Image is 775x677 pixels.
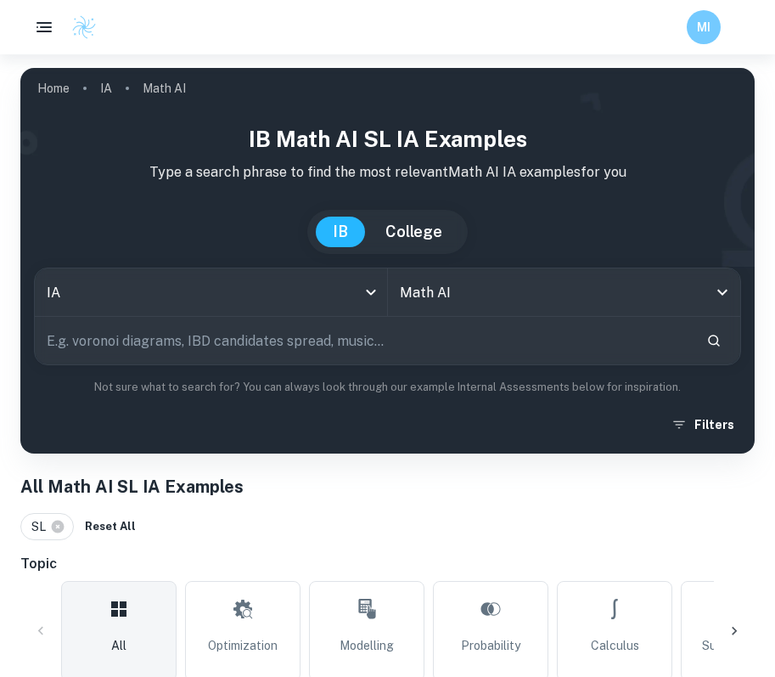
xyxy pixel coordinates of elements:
[20,513,74,540] div: SL
[667,409,741,440] button: Filters
[34,379,741,396] p: Not sure what to search for? You can always look through our example Internal Assessments below f...
[34,162,741,183] p: Type a search phrase to find the most relevant Math AI IA examples for you
[37,76,70,100] a: Home
[35,317,693,364] input: E.g. voronoi diagrams, IBD candidates spread, music...
[368,217,459,247] button: College
[20,554,755,574] h6: Topic
[35,268,387,316] div: IA
[699,326,728,355] button: Search
[694,18,714,37] h6: MI
[20,68,755,454] img: profile cover
[20,474,755,499] h1: All Math AI SL IA Examples
[316,217,365,247] button: IB
[591,636,639,655] span: Calculus
[71,14,97,40] img: Clastify logo
[100,76,112,100] a: IA
[340,636,394,655] span: Modelling
[34,122,741,155] h1: IB Math AI SL IA examples
[687,10,721,44] button: MI
[81,514,140,539] button: Reset All
[461,636,520,655] span: Probability
[208,636,278,655] span: Optimization
[143,79,186,98] p: Math AI
[710,280,734,304] button: Open
[31,517,53,536] span: SL
[61,14,97,40] a: Clastify logo
[111,636,126,655] span: All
